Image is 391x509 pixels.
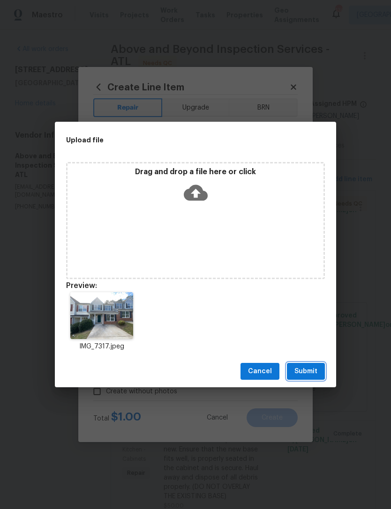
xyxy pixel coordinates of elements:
span: Submit [294,366,317,377]
p: Drag and drop a file here or click [68,167,323,177]
img: 9k= [70,292,133,339]
h2: Upload file [66,135,283,145]
p: IMG_7317.jpeg [66,342,137,352]
span: Cancel [248,366,272,377]
button: Cancel [241,363,279,380]
button: Submit [287,363,325,380]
